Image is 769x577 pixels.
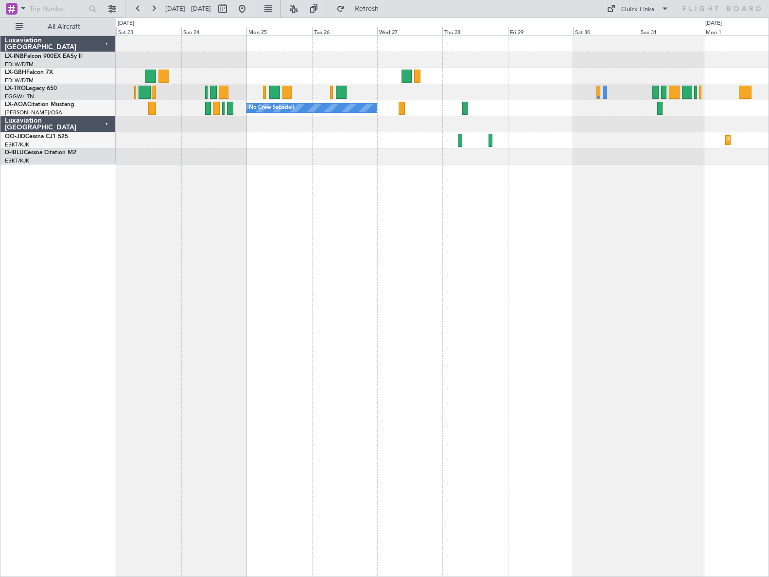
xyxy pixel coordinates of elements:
a: D-IBLUCessna Citation M2 [5,150,76,156]
a: OO-JIDCessna CJ1 525 [5,134,68,140]
div: Fri 29 [508,27,573,36]
div: Tue 26 [312,27,377,36]
button: All Aircraft [11,19,105,35]
span: All Aircraft [25,23,103,30]
span: LX-TRO [5,86,26,91]
a: EDLW/DTM [5,61,34,68]
div: Sun 31 [639,27,704,36]
a: LX-TROLegacy 650 [5,86,57,91]
span: LX-AOA [5,102,27,108]
div: Mon 25 [246,27,312,36]
div: Mon 1 [704,27,769,36]
div: Thu 28 [442,27,507,36]
div: Sat 23 [116,27,181,36]
span: LX-INB [5,54,24,59]
input: Trip Number [30,1,86,16]
div: [DATE] [118,19,134,28]
button: Quick Links [602,1,674,17]
a: LX-AOACitation Mustang [5,102,74,108]
div: [DATE] [705,19,722,28]
div: Sun 24 [181,27,246,36]
span: OO-JID [5,134,25,140]
div: Wed 27 [377,27,442,36]
span: Refresh [347,5,387,12]
a: LX-GBHFalcon 7X [5,70,53,75]
a: EDLW/DTM [5,77,34,84]
div: Quick Links [621,5,654,15]
span: D-IBLU [5,150,24,156]
button: Refresh [332,1,390,17]
a: EGGW/LTN [5,93,34,100]
span: LX-GBH [5,70,26,75]
a: LX-INBFalcon 900EX EASy II [5,54,82,59]
span: [DATE] - [DATE] [165,4,211,13]
a: [PERSON_NAME]/QSA [5,109,62,116]
a: EBKT/KJK [5,141,29,148]
div: Sat 30 [573,27,638,36]
a: EBKT/KJK [5,157,29,164]
div: No Crew Sabadell [249,101,294,115]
